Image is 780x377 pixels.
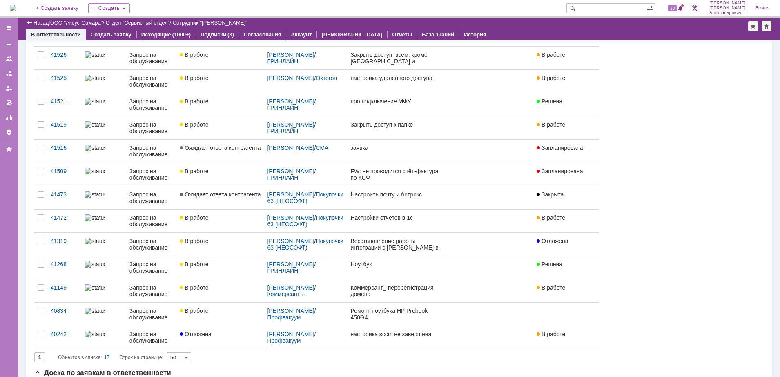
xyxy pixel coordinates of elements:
[537,75,565,81] span: В работе
[218,100,296,106] div: Настроить почту и битрикс
[347,186,443,209] a: Настроить почту и битрикс
[129,214,173,228] div: Запрос на обслуживание
[392,66,396,70] div: 4. Менее 60%
[267,174,298,181] a: ГРИНЛАЙН
[180,75,208,81] span: В работе
[180,121,208,128] span: В работе
[321,31,382,38] a: [DEMOGRAPHIC_DATA]
[347,140,443,163] a: заявка
[533,116,592,139] a: В работе
[117,209,194,222] div: #41319: Проектная деятельность_2
[267,105,298,111] a: ГРИНЛАЙН
[350,51,440,65] div: Закрыть доступ всем, кроме [GEOGRAPHIC_DATA] и [PERSON_NAME]
[218,110,228,120] a: Ермакова Оксана
[350,261,440,268] div: Ноутбук
[267,308,314,314] a: [PERSON_NAME]
[92,12,95,18] div: 0
[33,20,49,26] a: Назад
[2,126,16,139] a: Настройки
[267,168,344,181] div: /
[85,331,105,337] img: statusbar-15 (1).png
[272,112,286,118] div: 01.09.2025
[350,168,440,181] div: FW: не проводится счёт-фактура по КСФ
[126,93,176,116] a: Запрос на обслуживание
[267,238,344,251] div: /
[47,326,82,349] a: 40242
[267,268,298,274] a: ГРИНЛАЙН
[85,145,105,151] img: statusbar-100 (1).png
[347,279,443,302] a: Коммерсант_ перерегистрация домена
[709,1,746,6] span: [PERSON_NAME]
[129,51,173,65] div: Запрос на обслуживание
[176,163,264,186] a: В работе
[126,70,176,93] a: Запрос на обслуживание
[318,11,342,19] div: Решена
[267,145,344,151] div: /
[190,12,196,18] div: 14
[170,242,185,248] div: 15.09.2026
[129,121,173,134] div: Запрос на обслуживание
[129,284,173,297] div: Запрос на обслуживание
[82,163,126,186] a: statusbar-60 (1).png
[267,121,314,128] a: [PERSON_NAME]
[319,91,397,97] div: #41527: АРМ_Настройка
[2,38,16,51] a: Создать заявку
[176,303,264,326] a: В работе
[117,69,127,79] a: Евгений Дорофеев
[10,5,16,11] img: logo
[176,256,264,279] a: В работе
[537,238,568,244] span: Отложена
[173,20,247,26] div: Сотрудник "[PERSON_NAME]"
[126,303,176,326] a: Запрос на обслуживание
[347,47,443,69] a: Закрыть доступ всем, кроме [GEOGRAPHIC_DATA] и [PERSON_NAME]
[117,240,127,250] a: Сайков Игорь
[176,116,264,139] a: В работе
[267,51,314,58] a: [PERSON_NAME]
[267,331,314,337] a: [PERSON_NAME]
[51,51,78,58] div: 41526
[396,12,399,18] div: 3
[218,54,296,59] div: настройка sccm не завершена
[117,268,167,281] a: #41472: Проектная деятельность
[319,137,397,144] div: #41535: АРМ_Настройка
[47,186,82,209] a: 41473
[126,140,176,163] a: Запрос на обслуживание
[267,75,344,81] div: /
[106,20,170,26] a: Отдел "Сервисный отдел"
[294,12,297,18] div: 3
[267,238,345,251] a: Покупочки 63 (НЕОСОФТ)
[180,51,208,58] span: В работе
[319,109,329,119] a: Миронова Вера
[117,209,167,222] a: #41319: Проектная деятельность_2
[533,326,592,349] a: В работе
[350,238,440,251] div: Восстановление работы интеграции с [PERSON_NAME] в рамках заявки 39198
[272,158,286,165] div: 01.09.2025
[218,64,228,74] a: Евгений Дорофеев
[350,308,440,321] div: Ремонт ноутбука HP Probook 450G4
[537,331,565,337] span: В работе
[267,191,344,204] div: /
[189,243,193,247] div: 5. Менее 100%
[290,160,294,164] div: 5. Менее 100%
[50,20,103,26] a: ООО "Аксус-Самара"
[170,130,185,136] div: 10.09.2026
[51,145,78,151] div: 41516
[117,156,167,169] a: #41268: Проектная деятельность_2
[350,214,440,221] div: Настройки отчетов в 1с
[218,138,284,145] a: #41516: АРМ_Настройка
[350,331,440,337] div: настройка sccm не завершена
[82,279,126,302] a: statusbar-100 (1).png
[117,97,167,110] a: #41149: Проектная деятельность_2
[267,191,345,204] a: Покупочки 63 (НЕОСОФТ)
[51,261,78,268] div: 41268
[51,331,78,337] div: 40242
[176,47,264,69] a: В работе
[218,157,228,167] a: Винокурова Ольга Геннадьевна
[47,70,82,93] a: 41525
[47,47,82,69] a: 41526
[126,279,176,302] a: Запрос на обслуживание
[180,98,208,105] span: В работе
[51,308,78,314] div: 40834
[176,326,264,349] a: Отложена
[319,47,397,58] div: установка программы вичат на служебном телефоне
